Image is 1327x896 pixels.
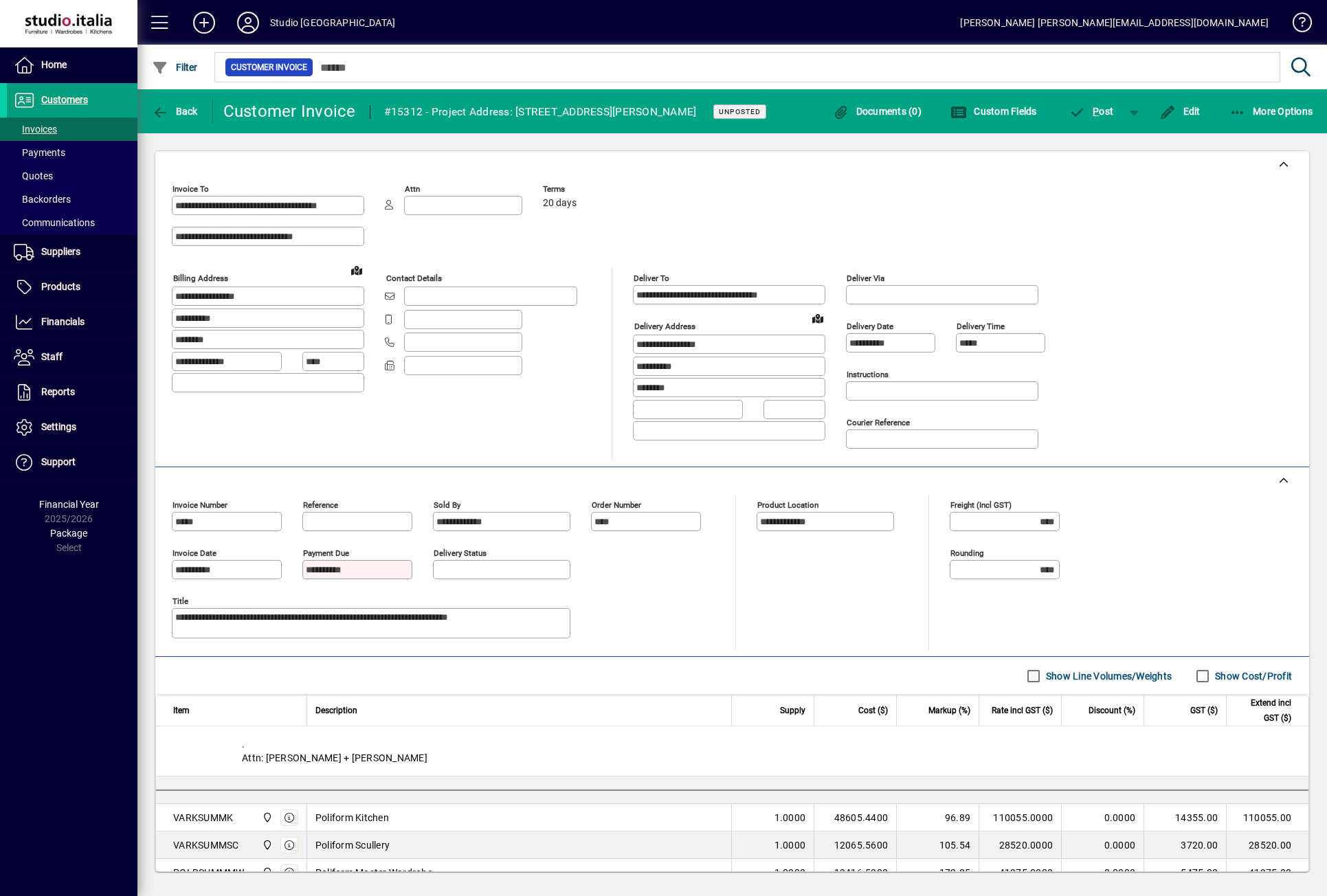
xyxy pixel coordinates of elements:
a: Invoices [7,117,137,141]
a: Backorders [7,188,137,211]
mat-label: Attn [405,184,420,194]
div: Customer Invoice [223,100,356,122]
span: Terms [543,185,625,194]
div: . Attn: [PERSON_NAME] + [PERSON_NAME] [156,726,1308,776]
span: Settings [41,421,76,432]
td: 14355.00 [1144,804,1226,831]
td: 0.0000 [1061,804,1144,831]
span: Home [41,59,67,70]
button: Filter [148,55,201,80]
span: Filter [152,62,198,73]
div: POLRSUMMMW [173,866,245,880]
span: Nugent Street [258,838,274,853]
mat-label: Title [172,596,188,606]
span: Extend incl GST ($) [1235,695,1291,726]
td: 13416.5300 [814,859,896,886]
span: Rate incl GST ($) [992,703,1053,718]
div: #15312 - Project Address: [STREET_ADDRESS][PERSON_NAME] [384,101,697,123]
mat-label: Rounding [950,548,983,558]
span: Item [173,703,190,718]
span: Payments [14,147,65,158]
span: Description [315,703,357,718]
a: View on map [346,259,368,281]
mat-label: Reference [303,500,338,510]
a: Suppliers [7,235,137,269]
div: Studio [GEOGRAPHIC_DATA] [270,12,395,34]
app-page-header-button: Back [137,99,213,124]
a: Quotes [7,164,137,188]
span: Cost ($) [858,703,888,718]
span: Nugent Street [258,810,274,825]
span: Poliform Kitchen [315,811,389,825]
mat-label: Invoice To [172,184,209,194]
span: Reports [41,386,75,397]
a: Home [7,48,137,82]
td: 0.0000 [1061,831,1144,859]
mat-label: Freight (incl GST) [950,500,1012,510]
a: Products [7,270,137,304]
span: Communications [14,217,95,228]
div: 41975.0000 [988,866,1053,880]
span: 1.0000 [774,838,806,852]
a: View on map [807,307,829,329]
span: ost [1069,106,1114,117]
span: Staff [41,351,63,362]
td: 28520.00 [1226,831,1308,859]
span: Poliform Scullery [315,838,390,852]
span: Documents (0) [832,106,922,117]
mat-label: Order number [592,500,641,510]
button: Profile [226,10,270,35]
span: Edit [1159,106,1201,117]
mat-label: Delivery date [847,322,893,331]
span: Nugent Street [258,865,274,880]
button: Post [1062,99,1121,124]
span: P [1093,106,1099,117]
span: GST ($) [1190,703,1218,718]
span: 20 days [543,198,577,209]
td: 96.89 [896,804,979,831]
span: Customer Invoice [231,60,307,74]
span: Backorders [14,194,71,205]
span: Custom Fields [950,106,1037,117]
label: Show Line Volumes/Weights [1043,669,1172,683]
div: VARKSUMMSC [173,838,239,852]
td: 172.05 [896,859,979,886]
button: Documents (0) [829,99,925,124]
a: Support [7,445,137,480]
mat-label: Delivery time [957,322,1005,331]
span: Financial Year [39,499,99,510]
mat-label: Deliver via [847,273,884,283]
span: Support [41,456,76,467]
td: 12065.5600 [814,831,896,859]
a: Settings [7,410,137,445]
td: 5475.00 [1144,859,1226,886]
td: 110055.00 [1226,804,1308,831]
button: More Options [1226,99,1317,124]
mat-label: Delivery status [434,548,487,558]
button: Edit [1156,99,1204,124]
span: 1.0000 [774,811,806,825]
td: 0.0000 [1061,859,1144,886]
a: Communications [7,211,137,234]
div: VARKSUMMK [173,811,233,825]
button: Back [148,99,201,124]
label: Show Cost/Profit [1212,669,1292,683]
a: Payments [7,141,137,164]
mat-label: Courier Reference [847,418,910,427]
span: Discount (%) [1089,703,1135,718]
a: Reports [7,375,137,410]
div: [PERSON_NAME] [PERSON_NAME][EMAIL_ADDRESS][DOMAIN_NAME] [960,12,1269,34]
div: 28520.0000 [988,838,1053,852]
span: Supply [780,703,805,718]
button: Custom Fields [947,99,1040,124]
span: Unposted [719,107,761,116]
span: Financials [41,316,85,327]
a: Staff [7,340,137,374]
mat-label: Invoice date [172,548,216,558]
button: Add [182,10,226,35]
a: Financials [7,305,137,339]
span: More Options [1229,106,1313,117]
span: Customers [41,94,88,105]
span: 1.0000 [774,866,806,880]
td: 41975.00 [1226,859,1308,886]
